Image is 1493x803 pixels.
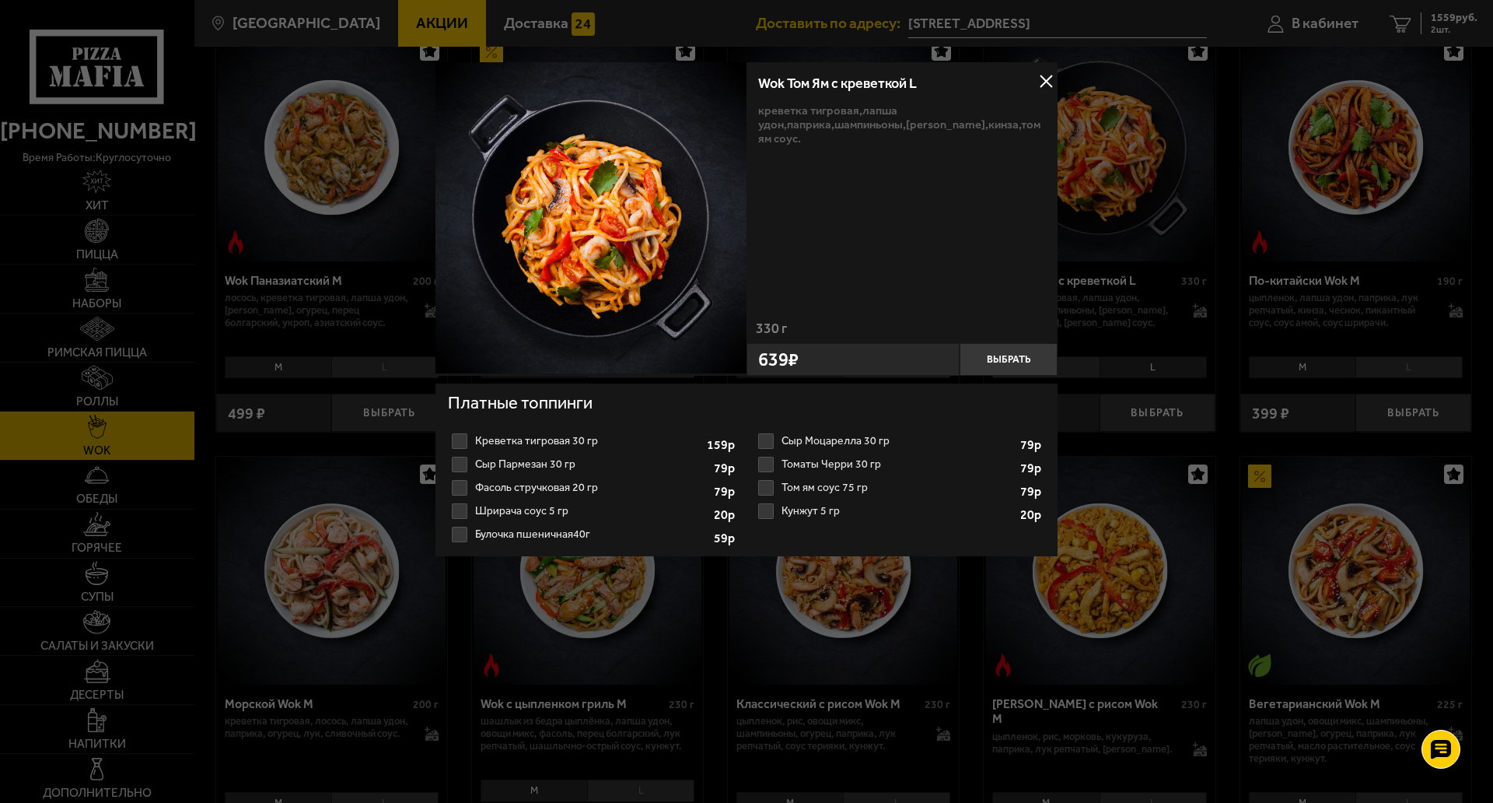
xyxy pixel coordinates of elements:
[714,532,739,545] strong: 59 р
[746,321,1058,343] div: 330 г
[448,430,739,453] label: Креветка тигровая 30 гр
[714,462,739,475] strong: 79 р
[448,500,739,523] label: Шрирача соус 5 гр
[1020,509,1045,521] strong: 20 р
[754,476,1045,500] label: Том ям соус 75 гр
[1020,486,1045,498] strong: 79 р
[1020,462,1045,475] strong: 79 р
[1020,439,1045,451] strong: 79 р
[714,486,739,498] strong: 79 р
[714,509,739,521] strong: 20 р
[448,523,739,546] label: Булочка пшеничная 40г
[758,350,799,369] span: 639 ₽
[754,430,1045,453] label: Сыр Моцарелла 30 гр
[758,103,1046,146] p: креветка тигровая, лапша удон, паприка, шампиньоны, [PERSON_NAME], кинза, Том Ям соус.
[707,439,739,451] strong: 159 р
[758,76,1046,90] h3: Wok Том Ям с креветкой L
[448,523,739,546] li: Булочка пшеничная
[960,343,1058,376] button: Выбрать
[754,500,1045,523] label: Кунжут 5 гр
[448,391,1045,419] h4: Платные топпинги
[435,62,746,373] img: Wok Том Ям с креветкой L
[448,453,739,476] label: Сыр Пармезан 30 гр
[448,476,739,500] label: Фасоль стручковая 20 гр
[754,453,1045,476] label: Томаты Черри 30 гр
